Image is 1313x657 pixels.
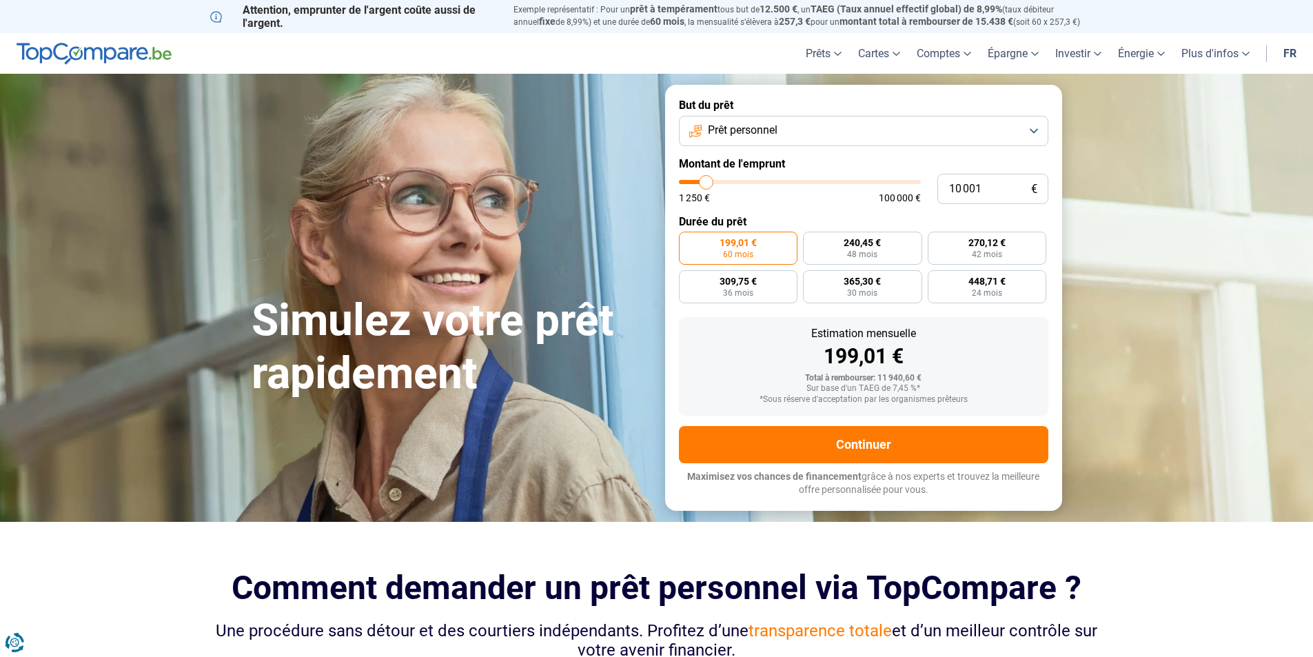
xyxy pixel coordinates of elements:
a: Investir [1047,33,1110,74]
a: Énergie [1110,33,1173,74]
span: 1 250 € [679,193,710,203]
span: 365,30 € [844,276,881,286]
span: 60 mois [723,250,753,259]
div: Sur base d'un TAEG de 7,45 %* [690,384,1037,394]
span: 24 mois [972,289,1002,297]
span: 448,71 € [968,276,1006,286]
img: TopCompare [17,43,172,65]
a: Cartes [850,33,908,74]
span: montant total à rembourser de 15.438 € [839,16,1013,27]
label: Montant de l'emprunt [679,157,1048,170]
span: 36 mois [723,289,753,297]
p: Exemple représentatif : Pour un tous but de , un (taux débiteur annuel de 8,99%) et une durée de ... [513,3,1103,28]
a: Plus d'infos [1173,33,1258,74]
span: 12.500 € [760,3,797,14]
span: 240,45 € [844,238,881,247]
span: 257,3 € [779,16,811,27]
p: grâce à nos experts et trouvez la meilleure offre personnalisée pour vous. [679,470,1048,497]
span: TAEG (Taux annuel effectif global) de 8,99% [811,3,1002,14]
span: Prêt personnel [708,123,777,138]
span: 60 mois [650,16,684,27]
span: Maximisez vos chances de financement [687,471,862,482]
span: fixe [539,16,556,27]
button: Prêt personnel [679,116,1048,146]
label: Durée du prêt [679,215,1048,228]
h2: Comment demander un prêt personnel via TopCompare ? [210,569,1103,607]
span: 100 000 € [879,193,921,203]
span: 42 mois [972,250,1002,259]
a: Comptes [908,33,979,74]
span: 199,01 € [720,238,757,247]
span: 309,75 € [720,276,757,286]
span: transparence totale [749,621,892,640]
h1: Simulez votre prêt rapidement [252,294,649,401]
span: 48 mois [847,250,877,259]
div: *Sous réserve d'acceptation par les organismes prêteurs [690,395,1037,405]
div: 199,01 € [690,346,1037,367]
span: 270,12 € [968,238,1006,247]
a: fr [1275,33,1305,74]
div: Estimation mensuelle [690,328,1037,339]
a: Prêts [797,33,850,74]
span: prêt à tempérament [630,3,717,14]
a: Épargne [979,33,1047,74]
div: Total à rembourser: 11 940,60 € [690,374,1037,383]
span: 30 mois [847,289,877,297]
label: But du prêt [679,99,1048,112]
span: € [1031,183,1037,195]
button: Continuer [679,426,1048,463]
p: Attention, emprunter de l'argent coûte aussi de l'argent. [210,3,497,30]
